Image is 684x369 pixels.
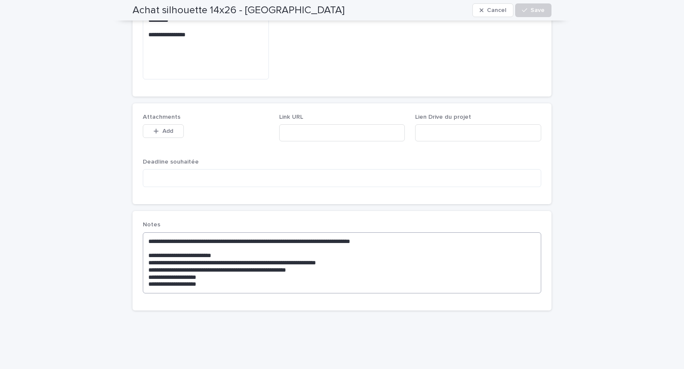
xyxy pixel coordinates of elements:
span: Lien Drive du projet [415,114,471,120]
h2: Achat silhouette 14x26 - [GEOGRAPHIC_DATA] [133,4,345,17]
span: Attachments [143,114,180,120]
span: Deadline souhaitée [143,159,199,165]
span: Link URL [279,114,303,120]
button: Save [515,3,551,17]
button: Add [143,124,184,138]
button: Cancel [472,3,513,17]
span: Add [162,128,173,134]
span: Notes [143,222,160,228]
span: Cancel [487,7,506,13]
span: Save [531,7,545,13]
